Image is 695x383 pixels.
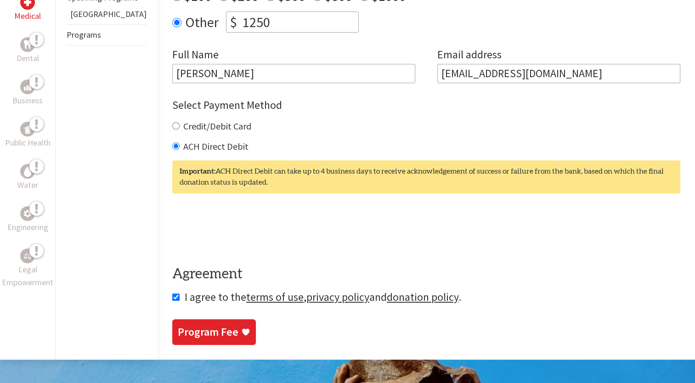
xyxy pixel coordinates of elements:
input: Enter Amount [241,12,358,32]
a: DentalDental [17,37,39,65]
h4: Select Payment Method [172,98,680,113]
div: Engineering [20,206,35,221]
div: ACH Direct Debit can take up to 4 business days to receive acknowledgement of success or failure ... [172,160,680,193]
img: Business [24,83,31,90]
label: Email address [437,47,502,64]
p: Legal Empowerment [2,263,53,289]
iframe: reCAPTCHA [172,212,312,248]
a: BusinessBusiness [12,79,43,107]
div: $ [226,12,241,32]
a: WaterWater [17,164,38,191]
div: Dental [20,37,35,52]
label: Other [185,11,219,33]
a: Program Fee [172,319,256,345]
div: Public Health [20,122,35,136]
input: Enter Full Name [172,64,415,83]
label: Credit/Debit Card [183,120,251,132]
a: Programs [67,29,101,40]
img: Water [24,166,31,176]
p: Medical [14,10,41,23]
img: Public Health [24,124,31,134]
a: donation policy [387,290,458,304]
p: Public Health [5,136,51,149]
strong: Important: [180,168,215,175]
a: Legal EmpowermentLegal Empowerment [2,248,53,289]
a: EngineeringEngineering [7,206,48,234]
a: privacy policy [306,290,369,304]
div: Legal Empowerment [20,248,35,263]
label: ACH Direct Debit [183,141,249,152]
p: Water [17,179,38,191]
img: Dental [24,40,31,49]
input: Your Email [437,64,680,83]
a: Public HealthPublic Health [5,122,51,149]
label: Full Name [172,47,219,64]
li: Belize [67,8,147,24]
div: Program Fee [178,325,238,339]
p: Dental [17,52,39,65]
span: I agree to the , and . [185,290,461,304]
p: Engineering [7,221,48,234]
a: terms of use [246,290,304,304]
img: Legal Empowerment [24,253,31,259]
div: Water [20,164,35,179]
img: Engineering [24,210,31,217]
a: [GEOGRAPHIC_DATA] [70,9,147,19]
div: Business [20,79,35,94]
p: Business [12,94,43,107]
h4: Agreement [172,266,680,282]
li: Programs [67,24,147,45]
